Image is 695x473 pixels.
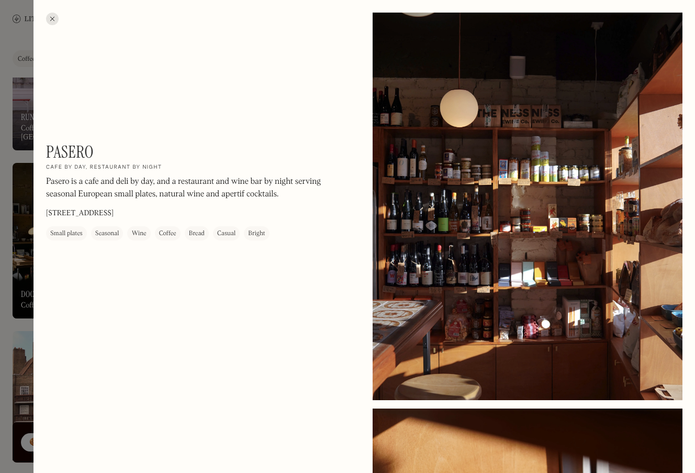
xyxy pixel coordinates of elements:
[46,175,329,201] p: Pasero is a cafe and deli by day, and a restaurant and wine bar by night serving seasonal Europea...
[159,228,176,239] div: Coffee
[248,228,265,239] div: Bright
[95,228,119,239] div: Seasonal
[50,228,83,239] div: Small plates
[217,228,236,239] div: Casual
[46,208,114,219] p: [STREET_ADDRESS]
[131,228,146,239] div: Wine
[46,164,162,171] h2: Cafe by day, restaurant by night
[46,142,94,162] h1: Pasero
[189,228,205,239] div: Bread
